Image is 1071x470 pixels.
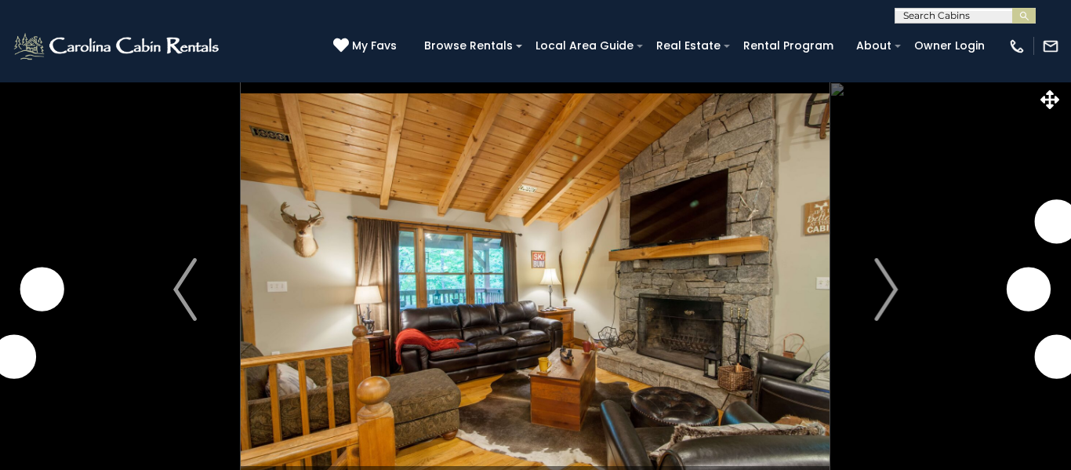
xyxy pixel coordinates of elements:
a: Owner Login [906,34,993,58]
a: About [848,34,899,58]
img: arrow [874,258,898,321]
img: phone-regular-white.png [1008,38,1026,55]
a: Real Estate [648,34,728,58]
img: arrow [173,258,197,321]
a: Browse Rentals [416,34,521,58]
a: My Favs [333,38,401,55]
a: Local Area Guide [528,34,641,58]
img: mail-regular-white.png [1042,38,1059,55]
a: Rental Program [735,34,841,58]
img: White-1-2.png [12,31,223,62]
span: My Favs [352,38,397,54]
